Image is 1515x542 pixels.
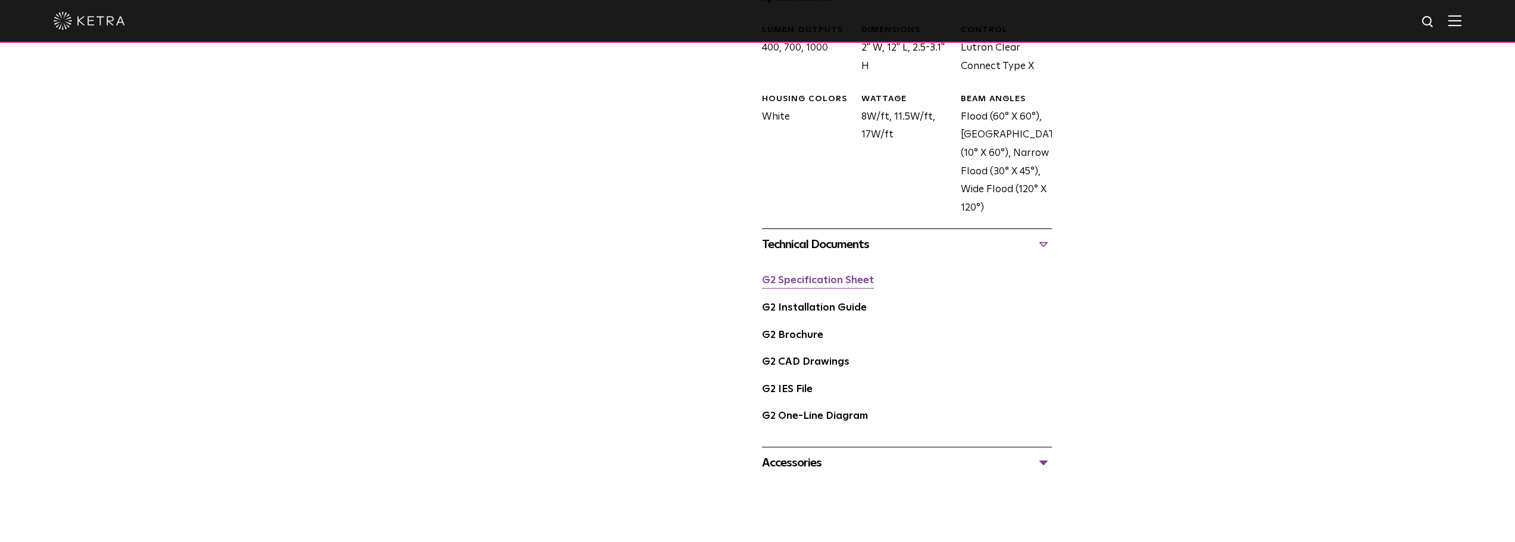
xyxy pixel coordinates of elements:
div: Accessories [762,453,1052,472]
a: G2 Specification Sheet [762,275,874,286]
img: search icon [1421,15,1436,30]
a: G2 Installation Guide [762,303,867,313]
a: G2 CAD Drawings [762,357,849,367]
div: White [753,93,852,217]
div: BEAM ANGLES [961,93,1051,105]
div: 2" W, 12" L, 2.5-3.1" H [852,24,952,76]
div: HOUSING COLORS [762,93,852,105]
a: G2 Brochure [762,330,823,340]
div: WATTAGE [861,93,952,105]
div: 8W/ft, 11.5W/ft, 17W/ft [852,93,952,217]
a: G2 IES File [762,384,813,394]
div: Lutron Clear Connect Type X [952,24,1051,76]
div: Flood (60° X 60°), [GEOGRAPHIC_DATA] (10° X 60°), Narrow Flood (30° X 45°), Wide Flood (120° X 120°) [952,93,1051,217]
img: Hamburger%20Nav.svg [1448,15,1461,26]
a: G2 One-Line Diagram [762,411,868,421]
div: Technical Documents [762,235,1052,254]
img: ketra-logo-2019-white [54,12,125,30]
div: 400, 700, 1000 [753,24,852,76]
